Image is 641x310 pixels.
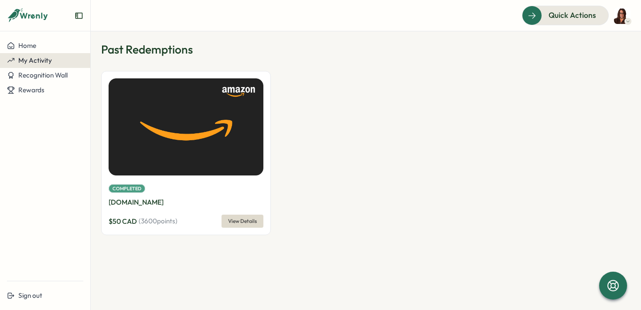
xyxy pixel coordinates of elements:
[549,10,596,21] span: Quick Actions
[18,291,42,300] span: Sign out
[18,86,44,94] span: Rewards
[109,184,145,193] span: Completed
[109,78,263,175] img: Amazon.ca
[18,41,36,50] span: Home
[18,71,68,79] span: Recognition Wall
[109,197,263,208] p: [DOMAIN_NAME]
[228,215,257,227] span: View Details
[522,6,609,25] button: Quick Actions
[614,7,631,24] img: katie.theriault
[18,56,52,64] span: My Activity
[139,216,177,226] span: ( 3600 points)
[75,11,83,20] button: Expand sidebar
[222,215,263,228] button: View Details
[109,216,137,227] span: $ 50 CAD
[101,42,631,57] p: Past Redemptions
